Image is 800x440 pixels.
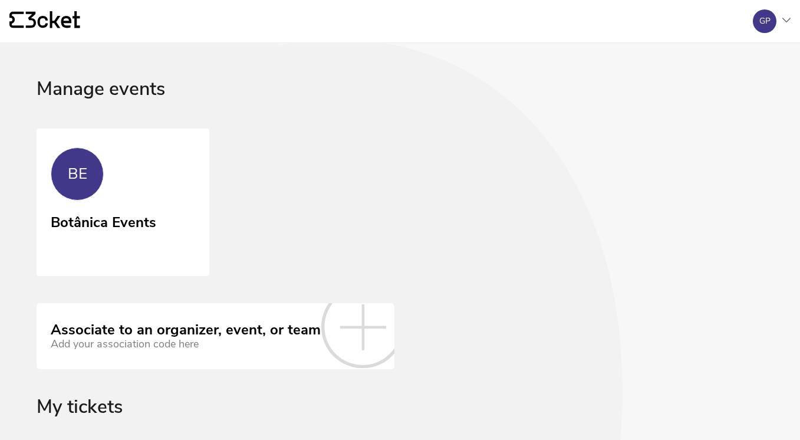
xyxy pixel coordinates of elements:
div: Botânica Events [51,210,156,231]
div: GP [759,17,771,26]
a: BE Botânica Events [37,129,209,276]
div: Manage events [37,78,763,129]
a: Associate to an organizer, event, or team Add your association code here [37,303,394,369]
div: BE [68,165,87,183]
div: Add your association code here [51,338,321,350]
a: {' '} [9,11,80,31]
div: Associate to an organizer, event, or team [51,322,321,339]
g: {' '} [9,12,24,28]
